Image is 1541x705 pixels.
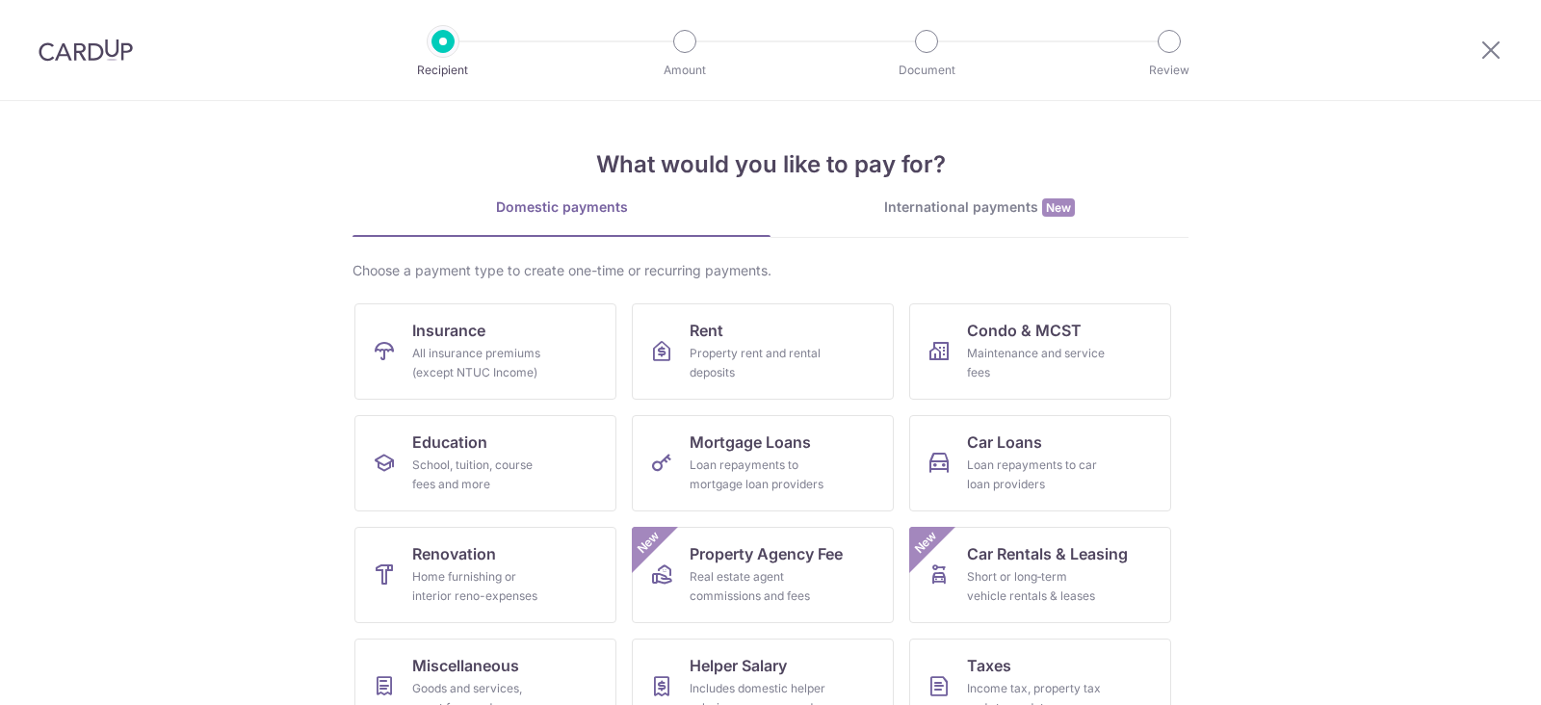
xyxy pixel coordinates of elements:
[967,542,1128,565] span: Car Rentals & Leasing
[690,456,828,494] div: Loan repayments to mortgage loan providers
[354,303,616,400] a: InsuranceAll insurance premiums (except NTUC Income)
[633,527,665,559] span: New
[412,542,496,565] span: Renovation
[353,261,1188,280] div: Choose a payment type to create one-time or recurring payments.
[909,415,1171,511] a: Car LoansLoan repayments to car loan providers
[855,61,998,80] p: Document
[632,415,894,511] a: Mortgage LoansLoan repayments to mortgage loan providers
[909,527,1171,623] a: Car Rentals & LeasingShort or long‑term vehicle rentals & leasesNew
[412,456,551,494] div: School, tuition, course fees and more
[967,567,1106,606] div: Short or long‑term vehicle rentals & leases
[1098,61,1241,80] p: Review
[614,61,756,80] p: Amount
[690,567,828,606] div: Real estate agent commissions and fees
[412,654,519,677] span: Miscellaneous
[690,654,787,677] span: Helper Salary
[412,344,551,382] div: All insurance premiums (except NTUC Income)
[39,39,133,62] img: CardUp
[353,147,1188,182] h4: What would you like to pay for?
[372,61,514,80] p: Recipient
[632,527,894,623] a: Property Agency FeeReal estate agent commissions and feesNew
[632,303,894,400] a: RentProperty rent and rental deposits
[353,197,770,217] div: Domestic payments
[412,567,551,606] div: Home furnishing or interior reno-expenses
[412,319,485,342] span: Insurance
[967,654,1011,677] span: Taxes
[690,344,828,382] div: Property rent and rental deposits
[1042,198,1075,217] span: New
[690,319,723,342] span: Rent
[909,303,1171,400] a: Condo & MCSTMaintenance and service fees
[690,431,811,454] span: Mortgage Loans
[690,542,843,565] span: Property Agency Fee
[354,415,616,511] a: EducationSchool, tuition, course fees and more
[967,431,1042,454] span: Car Loans
[967,456,1106,494] div: Loan repayments to car loan providers
[967,319,1082,342] span: Condo & MCST
[354,527,616,623] a: RenovationHome furnishing or interior reno-expenses
[412,431,487,454] span: Education
[967,344,1106,382] div: Maintenance and service fees
[770,197,1188,218] div: International payments
[910,527,942,559] span: New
